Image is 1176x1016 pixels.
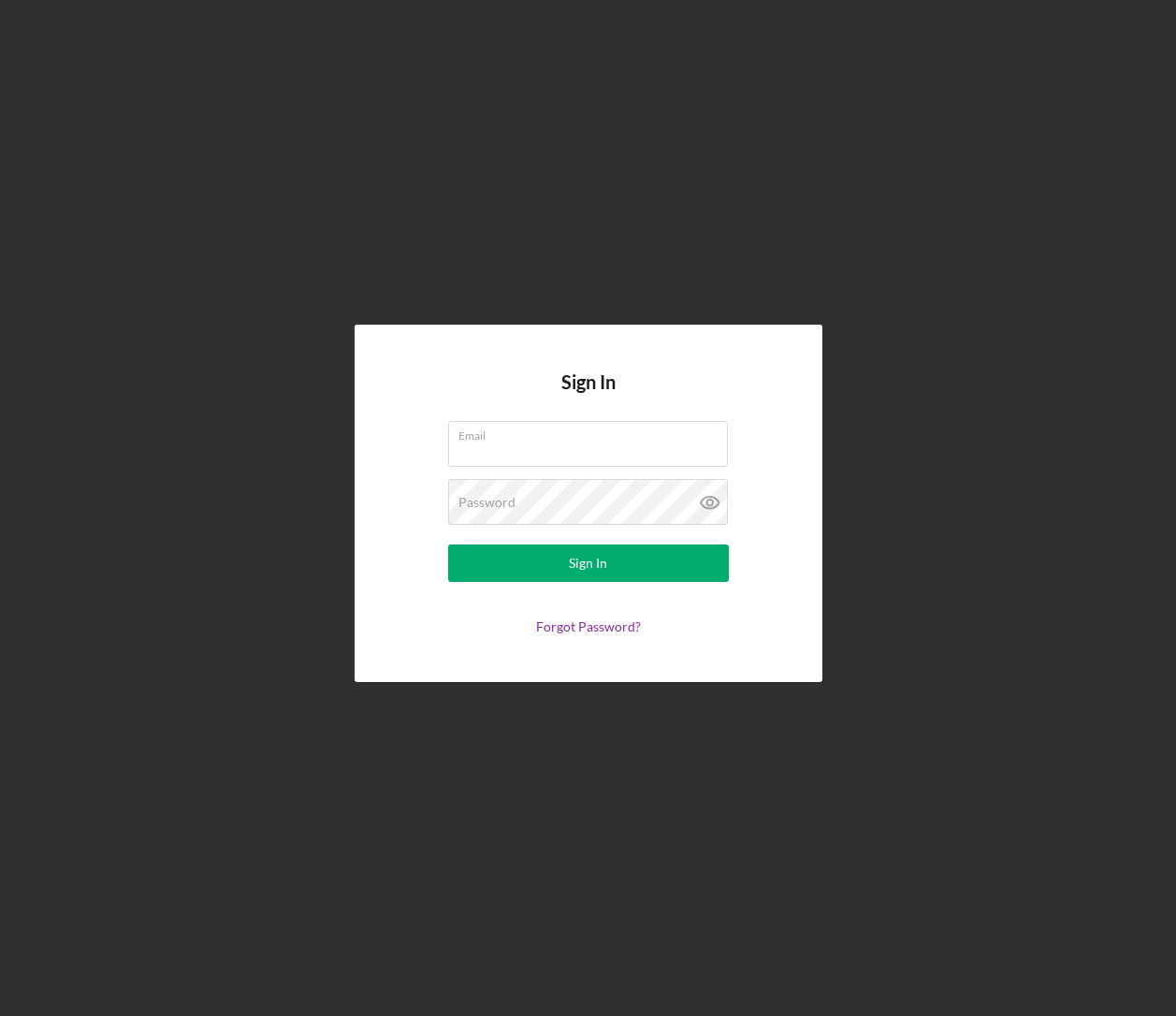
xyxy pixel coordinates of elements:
[458,422,728,443] label: Email
[458,495,515,510] label: Password
[569,544,607,582] div: Sign In
[561,371,616,421] h4: Sign In
[536,618,641,634] a: Forgot Password?
[448,544,729,582] button: Sign In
